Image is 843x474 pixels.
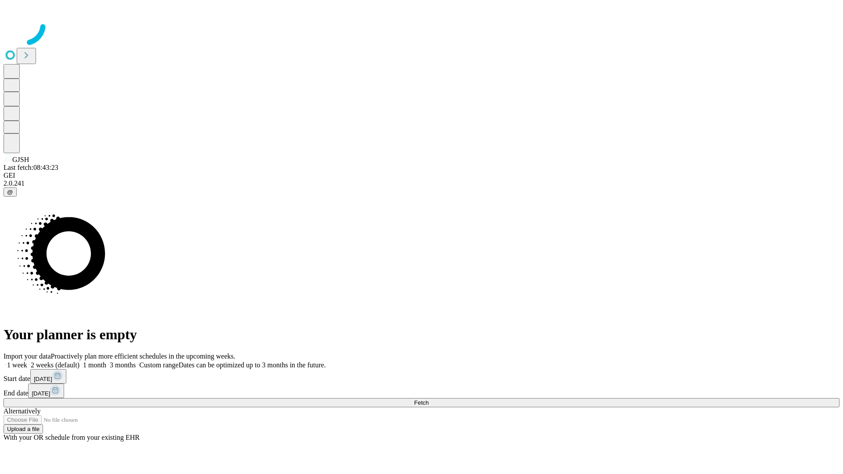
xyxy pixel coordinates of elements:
[4,407,40,415] span: Alternatively
[139,361,178,369] span: Custom range
[28,384,64,398] button: [DATE]
[4,424,43,434] button: Upload a file
[4,369,839,384] div: Start date
[4,187,17,197] button: @
[4,164,58,171] span: Last fetch: 08:43:23
[7,361,27,369] span: 1 week
[83,361,106,369] span: 1 month
[51,352,235,360] span: Proactively plan more efficient schedules in the upcoming weeks.
[414,399,429,406] span: Fetch
[34,376,52,382] span: [DATE]
[4,327,839,343] h1: Your planner is empty
[179,361,326,369] span: Dates can be optimized up to 3 months in the future.
[31,361,79,369] span: 2 weeks (default)
[30,369,66,384] button: [DATE]
[4,384,839,398] div: End date
[12,156,29,163] span: GJSH
[110,361,136,369] span: 3 months
[32,390,50,397] span: [DATE]
[7,189,13,195] span: @
[4,180,839,187] div: 2.0.241
[4,434,140,441] span: With your OR schedule from your existing EHR
[4,352,51,360] span: Import your data
[4,172,839,180] div: GEI
[4,398,839,407] button: Fetch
